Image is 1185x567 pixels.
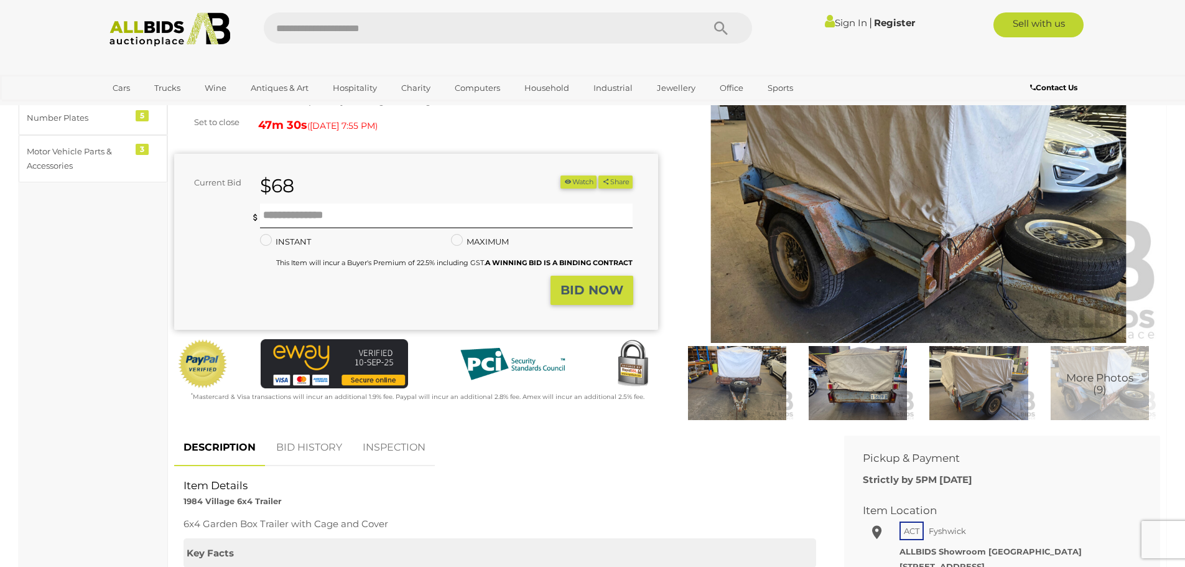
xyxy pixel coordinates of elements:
td: 6x4 Garden Box Trailer with Cage and Cover [184,515,816,538]
label: INSTANT [260,235,311,249]
img: 1984 Village 6x4 Trailer [921,346,1036,420]
span: More Photos (9) [1066,373,1133,396]
span: | [869,16,872,29]
h2: Item Location [863,505,1123,517]
a: Household [516,78,577,98]
div: 3 [136,144,149,155]
h2: Pickup & Payment [863,452,1123,464]
button: Search [690,12,752,44]
button: BID NOW [551,276,633,305]
img: 1984 Village 6x4 Trailer [1043,346,1157,420]
b: Contact Us [1030,83,1077,92]
a: Cars [105,78,138,98]
img: PCI DSS compliant [450,339,575,389]
div: Set to close [165,115,249,129]
a: DESCRIPTION [174,429,265,466]
a: Trucks [146,78,188,98]
div: Number Plates [27,111,129,125]
a: Jewellery [649,78,704,98]
a: Sign In [825,17,867,29]
a: Office [712,78,751,98]
b: Strictly by 5PM [DATE] [863,474,972,485]
small: Mastercard & Visa transactions will incur an additional 1.9% fee. Paypal will incur an additional... [191,393,644,401]
div: Current Bid [174,176,251,190]
li: Watch this item [560,176,597,189]
img: 1984 Village 6x4 Trailer [680,346,794,420]
span: [DATE] 7:55 PM [310,120,375,131]
span: Fyshwick [926,523,969,539]
div: 5 [136,110,149,121]
a: Contact Us [1030,81,1080,95]
img: Secured by Rapid SSL [608,339,658,389]
strong: 47m 30s [258,118,307,132]
img: Allbids.com.au [103,12,238,47]
a: [GEOGRAPHIC_DATA] [105,98,209,119]
small: This Item will incur a Buyer's Premium of 22.5% including GST. [276,258,633,267]
span: ( ) [307,121,378,131]
a: Register [874,17,915,29]
button: Watch [560,176,597,189]
img: Official PayPal Seal [177,339,228,389]
h2: Item Details [184,480,816,492]
a: Charity [393,78,439,98]
strong: BID NOW [560,283,623,298]
a: BID HISTORY [267,429,351,466]
strong: ALLBIDS Showroom [GEOGRAPHIC_DATA] [899,546,1082,556]
a: Industrial [585,78,641,98]
a: Number Plates 5 [19,101,167,134]
label: MAXIMUM [451,235,509,249]
img: eWAY Payment Gateway [261,339,408,388]
a: Computers [447,78,508,98]
a: Antiques & Art [243,78,317,98]
strong: 1984 Village 6x4 Trailer [184,496,282,506]
img: 1984 Village 6x4 Trailer [801,346,915,420]
strong: $68 [260,174,294,197]
a: INSPECTION [353,429,435,466]
a: Motor Vehicle Parts & Accessories 3 [19,135,167,183]
a: Hospitality [325,78,385,98]
a: More Photos(9) [1043,346,1157,420]
a: Wine [197,78,235,98]
span: ACT [899,522,924,540]
b: A WINNING BID IS A BINDING CONTRACT [485,258,633,267]
div: Motor Vehicle Parts & Accessories [27,144,129,174]
a: Sell with us [993,12,1084,37]
a: Sports [760,78,801,98]
button: Share [598,176,633,189]
img: 1984 Village 6x4 Trailer [677,31,1161,343]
